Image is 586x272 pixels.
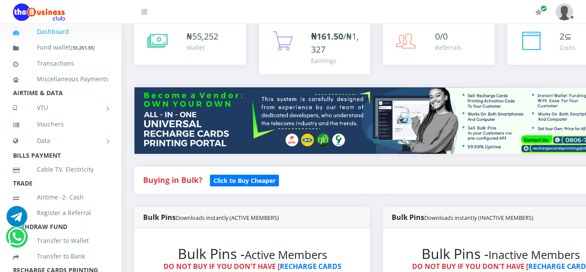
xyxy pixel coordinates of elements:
div: Earnings [311,56,362,65]
span: Renew/Upgrade Subscription [540,5,547,12]
strong: Bulk Pins [143,212,279,222]
small: Downloads instantly (ACTIVE MEMBERS) [176,214,279,222]
span: 0/0 [435,30,448,42]
a: Cable TV, Electricity [13,159,108,179]
div: ₦ [187,30,218,43]
small: Active Members [245,247,327,262]
span: /₦1,327 [311,30,359,55]
a: Transfer to Bank [13,246,108,266]
img: Logo [13,3,65,21]
small: [ ] [71,44,95,51]
a: Transactions [13,53,108,73]
div: ⊆ [560,30,576,43]
img: User [556,3,573,20]
strong: Buying in Bulk? [143,175,202,185]
span: 2 [560,30,564,42]
a: Dashboard [13,22,108,42]
span: 55,252 [192,30,218,42]
a: Airtime -2- Cash [13,187,108,207]
a: Click to Buy Cheaper [210,175,279,185]
a: 0/0 Referrals [383,21,494,65]
a: Chat for support [8,233,26,247]
a: Transfer to Wallet [13,231,108,251]
a: Register a Referral [13,203,108,223]
a: Chat for support [7,212,27,227]
a: Fund wallet[55,251.55] [13,37,108,58]
div: Referrals [435,43,462,52]
a: ₦55,252 Wallet [134,21,246,65]
a: ₦161.50/₦1,327 Earnings [259,21,370,74]
a: Vouchers [13,114,108,134]
small: Downloads instantly (INACTIVE MEMBERS) [424,214,534,222]
a: VTU [13,97,108,119]
b: ₦161.50 [311,30,343,42]
b: 55,251.55 [72,44,93,51]
strong: Bulk Pins [392,212,534,222]
div: Wallet [187,43,218,52]
i: Renew/Upgrade Subscription [535,9,542,16]
div: Coins [560,43,576,52]
b: Click to Buy Cheaper [213,176,275,185]
h2: Bulk Pins - [152,245,353,262]
a: Data [13,130,108,152]
a: Miscellaneous Payments [13,69,108,89]
small: Inactive Members [488,247,580,262]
